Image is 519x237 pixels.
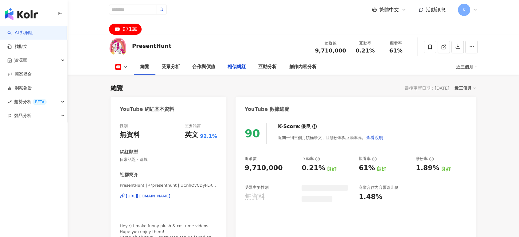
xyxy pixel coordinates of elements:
div: K-Score : [278,123,317,130]
span: 61% [389,48,402,54]
div: 主要語言 [185,123,201,129]
div: 追蹤數 [245,156,257,161]
div: 近三個月 [455,84,476,92]
div: [URL][DOMAIN_NAME] [126,193,170,199]
div: YouTube 網紅基本資料 [120,106,174,113]
div: 英文 [185,130,198,140]
div: YouTube 數據總覽 [245,106,289,113]
div: 觀看率 [359,156,377,161]
a: [URL][DOMAIN_NAME] [120,193,217,199]
span: 繁體中文 [379,6,399,13]
span: 競品分析 [14,109,31,122]
div: 近三個月 [456,62,478,72]
div: 無資料 [120,130,140,140]
span: 92.1% [200,133,217,140]
span: PresentHunt | @presenthunt | UCnhQvCDyFLRTyhHwqI2pAAA [120,183,217,188]
div: 合作與價值 [192,63,215,71]
button: 查看說明 [366,131,384,144]
div: 受眾分析 [162,63,180,71]
a: 商案媒合 [7,71,32,77]
div: 觀看率 [384,40,408,46]
div: 總覽 [140,63,149,71]
div: 社群簡介 [120,172,138,178]
div: 最後更新日期：[DATE] [405,86,449,91]
span: K [462,6,465,13]
a: searchAI 找網紅 [7,30,33,36]
div: 商業合作內容覆蓋比例 [359,185,399,190]
div: 受眾主要性別 [245,185,269,190]
div: 互動分析 [258,63,277,71]
a: 洞察報告 [7,85,32,91]
span: 活動訊息 [426,7,446,13]
div: 90 [245,127,260,140]
div: 漲粉率 [416,156,434,161]
img: logo [5,8,38,20]
div: 1.48% [359,192,382,202]
div: 1.89% [416,163,439,173]
span: 查看說明 [366,135,383,140]
div: 總覽 [111,84,123,92]
div: 61% [359,163,375,173]
div: 性別 [120,123,128,129]
div: BETA [33,99,47,105]
div: 無資料 [245,192,265,202]
div: 良好 [441,166,451,173]
div: PresentHunt [132,42,171,50]
span: 0.21% [356,48,375,54]
div: 971萬 [123,25,137,33]
span: rise [7,100,12,104]
a: 找貼文 [7,44,28,50]
span: 日常話題 · 遊戲 [120,157,217,162]
span: 資源庫 [14,53,27,67]
div: 良好 [377,166,386,173]
div: 相似網紅 [228,63,246,71]
div: 互動率 [353,40,377,46]
div: 互動率 [302,156,320,161]
button: 971萬 [109,24,142,35]
div: 近期一到三個月積極發文，且漲粉率與互動率高。 [278,131,384,144]
img: KOL Avatar [109,38,127,56]
div: 優良 [301,123,311,130]
div: 良好 [327,166,337,173]
div: 0.21% [302,163,325,173]
span: 趨勢分析 [14,95,47,109]
div: 9,710,000 [245,163,283,173]
div: 網紅類型 [120,149,138,155]
div: 追蹤數 [315,40,346,46]
span: 9,710,000 [315,47,346,54]
div: 創作內容分析 [289,63,317,71]
span: search [159,7,164,12]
